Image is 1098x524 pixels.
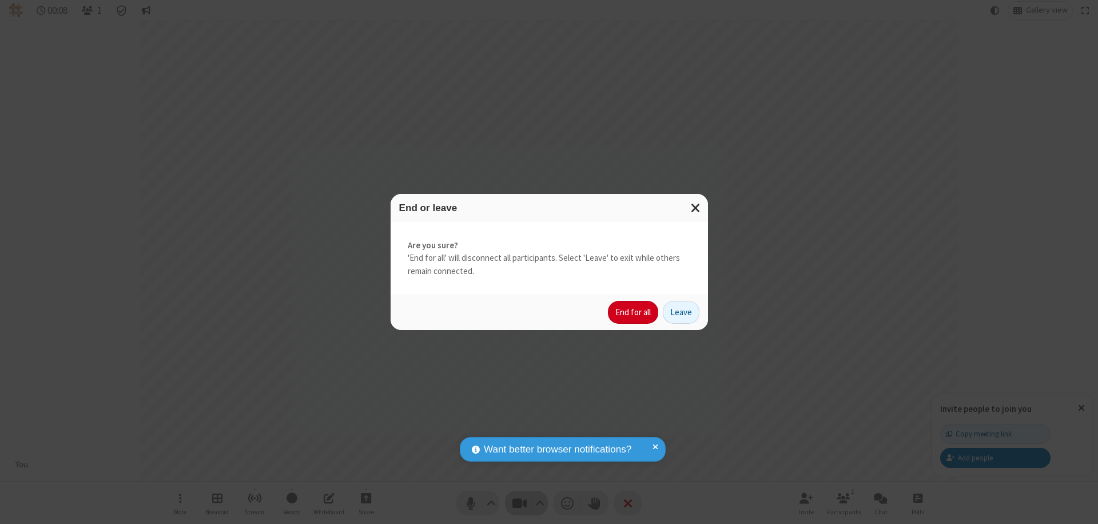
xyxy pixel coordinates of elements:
div: 'End for all' will disconnect all participants. Select 'Leave' to exit while others remain connec... [391,222,708,295]
button: End for all [608,301,658,324]
h3: End or leave [399,203,699,213]
span: Want better browser notifications? [484,442,631,457]
button: Leave [663,301,699,324]
strong: Are you sure? [408,239,691,252]
button: Close modal [684,194,708,222]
